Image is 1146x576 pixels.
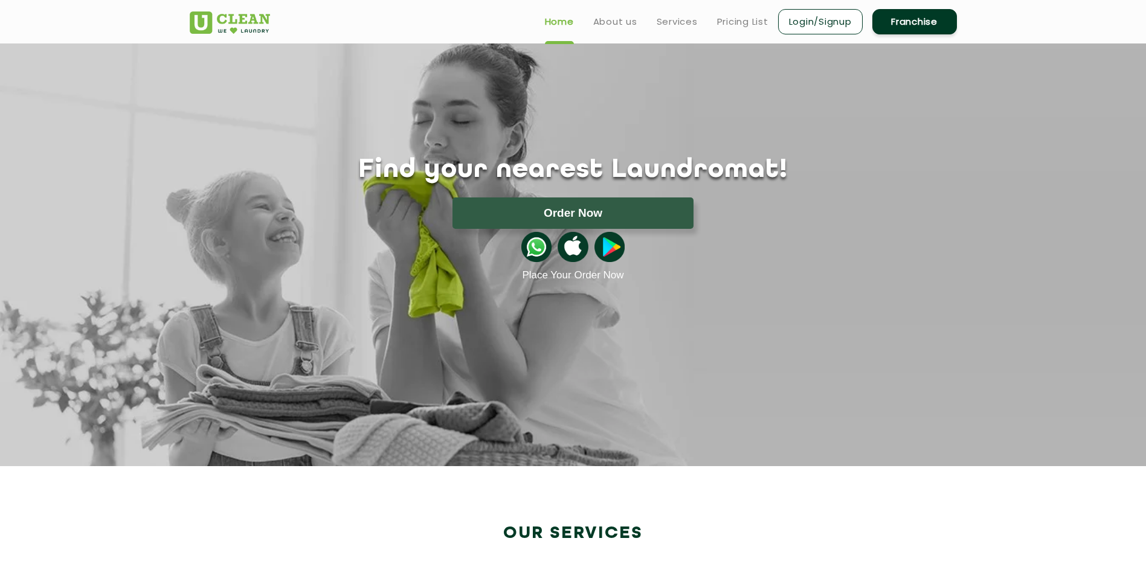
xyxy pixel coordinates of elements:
a: Place Your Order Now [522,269,623,281]
a: Services [657,14,698,29]
a: About us [593,14,637,29]
a: Login/Signup [778,9,863,34]
img: whatsappicon.png [521,232,552,262]
img: apple-icon.png [558,232,588,262]
a: Franchise [872,9,957,34]
h2: Our Services [190,523,957,543]
img: playstoreicon.png [594,232,625,262]
button: Order Now [452,197,694,229]
a: Home [545,14,574,29]
h1: Find your nearest Laundromat! [181,155,966,185]
img: UClean Laundry and Dry Cleaning [190,11,270,34]
a: Pricing List [717,14,768,29]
